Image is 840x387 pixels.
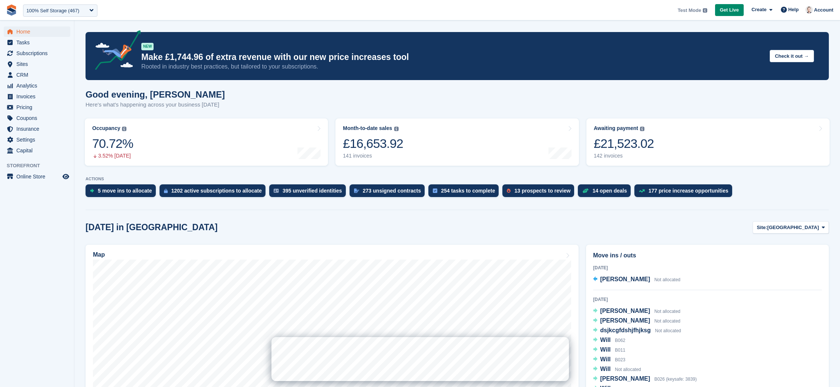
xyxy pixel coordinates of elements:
a: Month-to-date sales £16,653.92 141 invoices [335,118,579,166]
img: task-75834270c22a3079a89374b754ae025e5fb1db73e45f91037f5363f120a921f8.svg [433,188,437,193]
a: 273 unsigned contracts [350,184,428,201]
p: ACTIONS [86,177,829,181]
div: £16,653.92 [343,136,403,151]
span: Account [814,6,833,14]
a: Will B011 [593,345,625,355]
a: menu [4,145,70,156]
div: Occupancy [92,125,120,131]
a: Will B023 [593,355,625,365]
img: prospect-51fa495bee0391a8d652442698ab0144808aea92771e9ea1ae160a38d050c398.svg [507,188,511,193]
span: B062 [615,338,625,343]
p: Make £1,744.96 of extra revenue with our new price increases tool [141,52,764,63]
a: 5 move ins to allocate [86,184,160,201]
span: Not allocated [615,367,641,372]
span: Invoices [16,91,61,102]
span: Tasks [16,37,61,48]
span: Capital [16,145,61,156]
div: 273 unsigned contracts [363,188,421,194]
p: Rooted in industry best practices, but tailored to your subscriptions. [141,63,764,71]
div: [DATE] [593,264,822,271]
iframe: Intercom live chat banner [271,337,569,381]
span: [GEOGRAPHIC_DATA] [767,224,819,231]
img: verify_identity-adf6edd0f0f0b5bbfe63781bf79b02c33cf7c696d77639b501bdc392416b5a36.svg [274,188,279,193]
a: Will Not allocated [593,365,641,374]
h2: [DATE] in [GEOGRAPHIC_DATA] [86,222,218,232]
a: menu [4,37,70,48]
img: deal-1b604bf984904fb50ccaf53a9ad4b4a5d6e5aea283cecdc64d6e3604feb123c2.svg [582,188,589,193]
img: icon-info-grey-7440780725fd019a000dd9b08b2336e03edf1995a4989e88bcd33f0948082b44.svg [640,127,644,131]
span: Will [600,366,611,372]
a: Get Live [715,4,744,16]
img: price-adjustments-announcement-icon-8257ccfd72463d97f412b2fc003d46551f7dbcb40ab6d574587a9cd5c0d94... [89,30,141,73]
span: Site: [757,224,767,231]
div: 142 invoices [594,153,654,159]
div: 14 open deals [592,188,627,194]
a: menu [4,26,70,37]
a: menu [4,80,70,91]
div: 100% Self Storage (467) [26,7,79,15]
a: menu [4,124,70,134]
div: Month-to-date sales [343,125,392,131]
span: CRM [16,70,61,80]
span: Storefront [7,162,74,169]
a: [PERSON_NAME] Not allocated [593,275,680,285]
div: 177 price increase opportunities [648,188,728,194]
img: icon-info-grey-7440780725fd019a000dd9b08b2336e03edf1995a4989e88bcd33f0948082b44.svg [394,127,399,131]
a: menu [4,70,70,80]
a: 13 prospects to review [502,184,578,201]
span: Get Live [720,6,739,14]
span: Will [600,337,611,343]
span: B026 (keysafe: 3839) [654,377,697,382]
span: Home [16,26,61,37]
span: Insurance [16,124,61,134]
img: price_increase_opportunities-93ffe204e8149a01c8c9dc8f82e8f89637d9d84a8eef4429ea346261dce0b2c0.svg [639,189,645,193]
span: Help [788,6,799,13]
a: 14 open deals [578,184,634,201]
img: move_ins_to_allocate_icon-fdf77a2bb77ea45bf5b3d319d69a93e2d87916cf1d5bf7949dd705db3b84f3ca.svg [90,188,94,193]
button: Check it out → [770,50,814,62]
span: [PERSON_NAME] [600,317,650,324]
span: Online Store [16,171,61,182]
div: 254 tasks to complete [441,188,495,194]
div: NEW [141,43,154,50]
a: menu [4,113,70,123]
h2: Map [93,251,105,258]
img: contract_signature_icon-13c848040528278c33f63329250d36e43548de30e8caae1d1a13099fd9432cc5.svg [354,188,359,193]
img: stora-icon-8386f47178a22dfd0bd8f6a31ec36ba5ce8667c1dd55bd0f319d3a0aa187defe.svg [6,4,17,16]
a: menu [4,48,70,58]
div: 1202 active subscriptions to allocate [171,188,262,194]
a: Will B062 [593,336,625,345]
span: B011 [615,348,625,353]
a: [PERSON_NAME] Not allocated [593,316,680,326]
span: Settings [16,134,61,145]
h2: Move ins / outs [593,251,822,260]
div: £21,523.02 [594,136,654,151]
div: Awaiting payment [594,125,638,131]
span: [PERSON_NAME] [600,375,650,382]
a: dsjkcgfdshjfhjksg Not allocated [593,326,681,336]
span: Will [600,346,611,353]
span: Not allocated [655,328,681,333]
span: [PERSON_NAME] [600,276,650,282]
a: 177 price increase opportunities [634,184,736,201]
div: 13 prospects to review [514,188,570,194]
span: B023 [615,357,625,362]
a: menu [4,91,70,102]
div: 141 invoices [343,153,403,159]
span: Pricing [16,102,61,112]
a: [PERSON_NAME] Not allocated [593,307,680,316]
img: active_subscription_to_allocate_icon-d502201f5373d7db506a760aba3b589e785aa758c864c3986d89f69b8ff3... [164,188,168,193]
span: dsjkcgfdshjfhjksg [600,327,651,333]
img: Jeff Knox [805,6,813,13]
h1: Good evening, [PERSON_NAME] [86,89,225,99]
a: 395 unverified identities [269,184,350,201]
a: 254 tasks to complete [428,184,503,201]
div: 3.52% [DATE] [92,153,133,159]
span: Not allocated [654,277,680,282]
span: Not allocated [654,318,680,324]
a: 1202 active subscriptions to allocate [160,184,270,201]
div: [DATE] [593,296,822,303]
span: Will [600,356,611,362]
div: 5 move ins to allocate [98,188,152,194]
p: Here's what's happening across your business [DATE] [86,101,225,109]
